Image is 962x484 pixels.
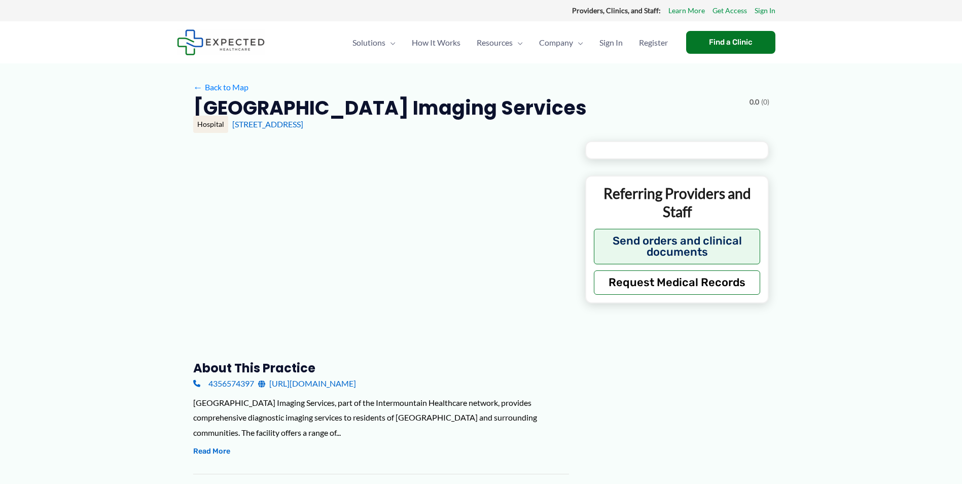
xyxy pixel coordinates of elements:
[193,95,587,120] h2: [GEOGRAPHIC_DATA] Imaging Services
[594,184,761,221] p: Referring Providers and Staff
[193,395,569,440] div: [GEOGRAPHIC_DATA] Imaging Services, part of the Intermountain Healthcare network, provides compre...
[686,31,775,54] a: Find a Clinic
[539,25,573,60] span: Company
[639,25,668,60] span: Register
[344,25,404,60] a: SolutionsMenu Toggle
[258,376,356,391] a: [URL][DOMAIN_NAME]
[572,6,661,15] strong: Providers, Clinics, and Staff:
[193,80,248,95] a: ←Back to Map
[573,25,583,60] span: Menu Toggle
[750,95,759,109] span: 0.0
[344,25,676,60] nav: Primary Site Navigation
[352,25,385,60] span: Solutions
[477,25,513,60] span: Resources
[469,25,531,60] a: ResourcesMenu Toggle
[755,4,775,17] a: Sign In
[193,360,569,376] h3: About this practice
[232,119,303,129] a: [STREET_ADDRESS]
[594,270,761,295] button: Request Medical Records
[193,445,230,458] button: Read More
[599,25,623,60] span: Sign In
[193,376,254,391] a: 4356574397
[761,95,769,109] span: (0)
[193,82,203,92] span: ←
[385,25,396,60] span: Menu Toggle
[193,116,228,133] div: Hospital
[177,29,265,55] img: Expected Healthcare Logo - side, dark font, small
[531,25,591,60] a: CompanyMenu Toggle
[631,25,676,60] a: Register
[712,4,747,17] a: Get Access
[668,4,705,17] a: Learn More
[404,25,469,60] a: How It Works
[594,229,761,264] button: Send orders and clinical documents
[513,25,523,60] span: Menu Toggle
[591,25,631,60] a: Sign In
[412,25,460,60] span: How It Works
